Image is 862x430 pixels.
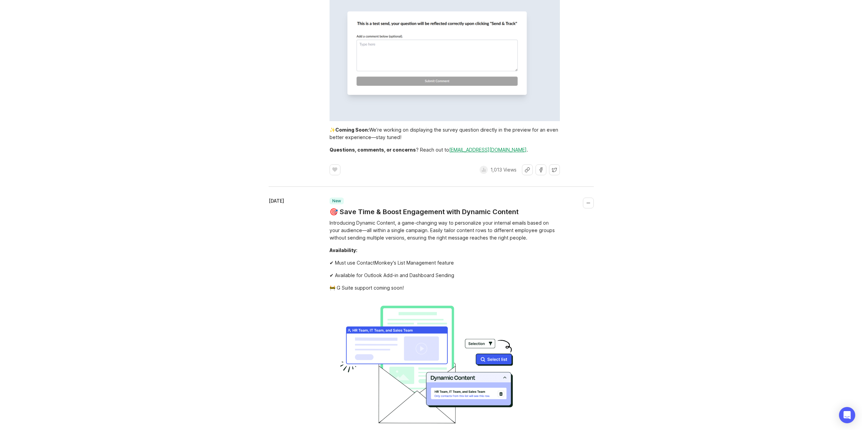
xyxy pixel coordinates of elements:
[330,207,519,217] a: 🎯 Save Time & Boost Engagement with Dynamic Content
[330,126,560,141] div: ✨ We’re working on displaying the survey question directly in the preview for an even better expe...
[330,247,357,253] div: Availability:
[449,147,527,153] a: [EMAIL_ADDRESS][DOMAIN_NAME]
[335,127,369,133] div: Coming Soon:
[269,198,284,204] time: [DATE]
[330,284,560,292] div: 🚧 G Suite support coming soon!
[839,407,855,423] div: Open Intercom Messenger
[522,164,533,175] button: Share link
[549,164,560,175] button: Share on X
[490,166,517,173] p: 1,013 Views
[332,198,341,204] p: new
[330,219,560,242] div: Introducing Dynamic Content, a game-changing way to personalize your internal emails based on you...
[330,146,560,154] div: ? Reach out to .
[583,198,594,208] button: Collapse changelog entry
[535,164,546,175] button: Share on Facebook
[330,272,560,279] div: ✔ Available for Outlook Add-in and Dashboard Sending
[330,147,416,153] div: Questions, comments, or concerns
[330,259,560,267] div: ✔ Must use ContactMonkey's List Management feature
